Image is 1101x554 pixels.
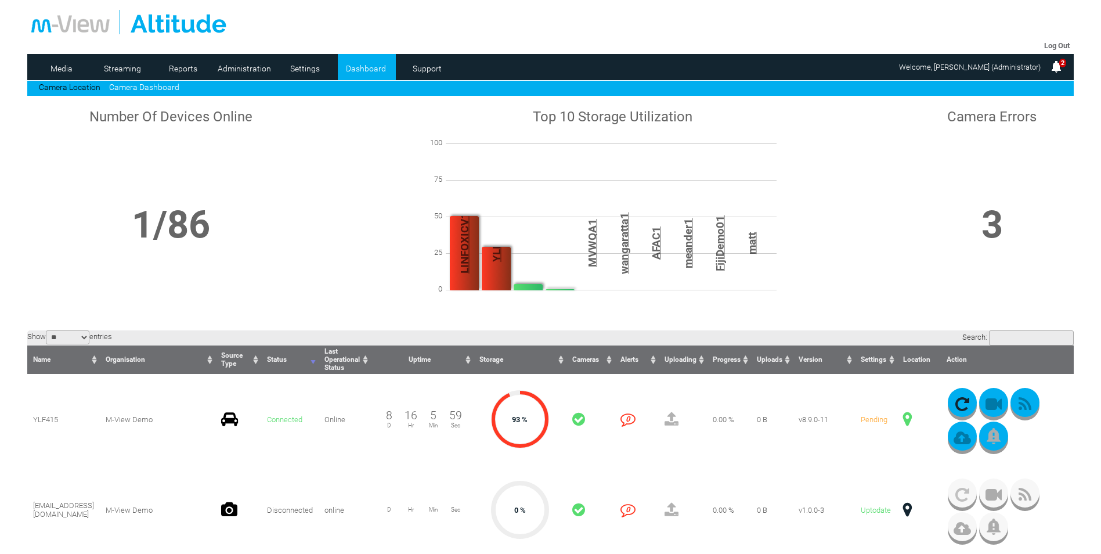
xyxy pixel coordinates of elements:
[317,109,908,125] h1: Top 10 Storage Utilization
[899,63,1041,71] span: Welcome, [PERSON_NAME] (Administrator)
[277,60,333,77] a: Settings
[617,171,630,316] span: wangaratta1
[221,351,243,368] span: Source Type
[413,175,448,184] span: 75
[216,60,272,77] a: Administration
[423,506,445,513] span: Min
[106,415,153,424] span: M-View Demo
[413,211,448,220] span: 50
[319,346,371,374] th: Last Operational Status : activate to sort column ascending
[620,412,636,427] i: 0
[987,519,1000,535] img: bell_icon_gray.png
[620,355,638,364] span: Alerts
[413,138,448,147] span: 100
[413,285,448,293] span: 0
[861,355,886,364] span: Settings
[757,355,782,364] span: Uploads
[94,60,150,77] a: Streaming
[378,506,400,513] span: D
[947,355,967,364] span: Action
[46,330,89,344] select: Showentries
[941,346,1074,374] th: Action
[989,330,1074,346] input: Search:
[1044,41,1070,50] a: Log Out
[33,355,50,364] span: Name
[338,60,394,77] a: Dashboard
[987,428,1000,444] img: bell_icon_gray.png
[39,82,100,92] a: Camera Location
[512,415,528,424] span: 93 %
[100,346,215,374] th: Organisation : activate to sort column ascending
[27,346,100,374] th: Name : activate to sort column ascending
[713,415,734,424] span: 0.00 %
[378,422,400,429] span: D
[707,346,751,374] th: Progress : activate to sort column ascending
[106,355,145,364] span: Organisation
[793,346,855,374] th: Version : activate to sort column ascending
[399,60,455,77] a: Support
[31,109,310,125] h1: Number Of Devices Online
[106,506,153,515] span: M-View Demo
[445,506,467,513] span: Sec
[405,409,417,422] span: 16
[479,355,503,364] span: Storage
[962,333,1074,341] label: Search:
[267,355,287,364] span: Status
[585,171,598,316] span: MVWQA1
[915,203,1069,247] h1: 3
[423,422,445,429] span: Min
[319,374,371,465] td: Online
[713,506,734,515] span: 0.00 %
[267,506,313,515] span: Disconnected
[324,347,360,372] span: Last Operational Status
[751,374,793,465] td: 0 B
[649,171,662,316] span: AFAC1
[897,346,941,374] th: Location
[861,506,891,515] span: Uptodate
[903,355,930,364] span: Location
[430,409,436,422] span: 5
[1049,60,1063,74] img: bell25.png
[659,346,707,374] th: Uploading : activate to sort column ascending
[861,415,887,424] span: Pending
[566,346,615,374] th: Cameras : activate to sort column ascending
[514,506,526,515] span: 0 %
[155,60,211,77] a: Reports
[449,409,462,422] span: 59
[31,203,310,247] h1: 1/86
[615,346,659,374] th: Alerts : activate to sort column ascending
[413,248,448,257] span: 25
[915,109,1069,125] h1: Camera Errors
[681,171,694,316] span: meander1
[620,502,636,517] i: 0
[855,346,897,374] th: Settings : activate to sort column ascending
[572,355,599,364] span: Cameras
[33,501,94,519] span: [EMAIL_ADDRESS][DOMAIN_NAME]
[457,171,471,316] span: LINFOXICV1
[215,346,261,374] th: Source Type : activate to sort column ascending
[713,171,726,316] span: FijiDemo01
[799,355,822,364] span: Version
[33,415,58,424] span: YLF415
[665,355,696,364] span: Uploading
[745,171,758,316] span: matt
[386,409,392,422] span: 8
[409,355,431,364] span: Uptime
[267,415,302,424] span: Connected
[27,332,112,341] label: Show entries
[261,346,319,374] th: Status : activate to sort column ascending
[793,374,855,465] td: v8.9.0-11
[751,346,793,374] th: Uploads : activate to sort column ascending
[445,422,467,429] span: Sec
[33,60,89,77] a: Media
[713,355,741,364] span: Progress
[371,346,474,374] th: Uptime : activate to sort column ascending
[400,422,422,429] span: Hr
[474,346,566,374] th: Storage : activate to sort column ascending
[400,506,422,513] span: Hr
[109,82,179,92] a: Camera Dashboard
[1059,59,1066,67] span: 2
